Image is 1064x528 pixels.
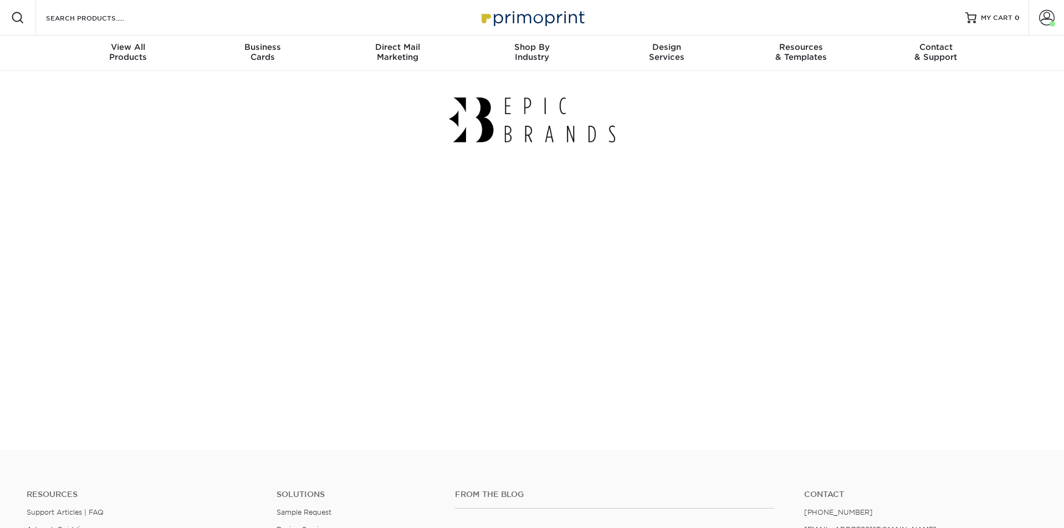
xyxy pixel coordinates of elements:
[61,42,196,52] span: View All
[734,42,868,62] div: & Templates
[61,35,196,71] a: View AllProducts
[465,42,600,52] span: Shop By
[277,508,331,516] a: Sample Request
[330,42,465,52] span: Direct Mail
[599,42,734,62] div: Services
[196,42,330,62] div: Cards
[27,490,260,499] h4: Resources
[477,6,587,29] img: Primoprint
[196,35,330,71] a: BusinessCards
[27,508,104,516] a: Support Articles | FAQ
[804,490,1037,499] a: Contact
[196,42,330,52] span: Business
[61,42,196,62] div: Products
[45,11,153,24] input: SEARCH PRODUCTS.....
[868,35,1003,71] a: Contact& Support
[804,508,873,516] a: [PHONE_NUMBER]
[599,35,734,71] a: DesignServices
[465,42,600,62] div: Industry
[981,13,1012,23] span: MY CART
[1015,14,1020,22] span: 0
[330,42,465,62] div: Marketing
[277,490,438,499] h4: Solutions
[868,42,1003,52] span: Contact
[465,35,600,71] a: Shop ByIndustry
[734,35,868,71] a: Resources& Templates
[868,42,1003,62] div: & Support
[449,98,615,142] img: Epic Brands
[330,35,465,71] a: Direct MailMarketing
[455,490,775,499] h4: From the Blog
[734,42,868,52] span: Resources
[599,42,734,52] span: Design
